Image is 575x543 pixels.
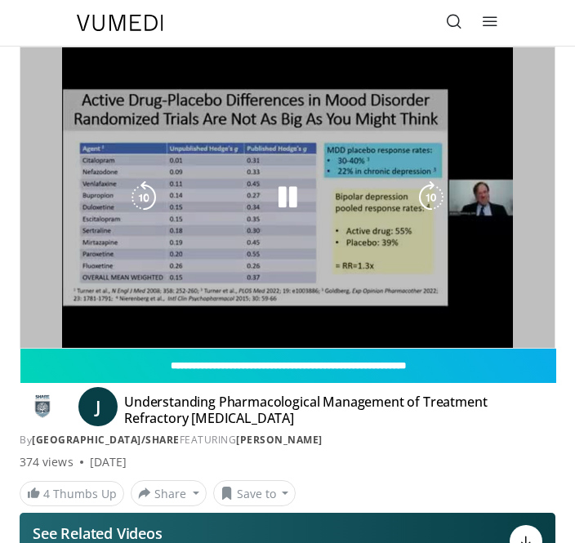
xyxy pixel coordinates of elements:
[90,454,127,470] div: [DATE]
[213,480,296,506] button: Save to
[20,47,555,348] video-js: Video Player
[32,433,180,447] a: [GEOGRAPHIC_DATA]/SHARE
[43,486,50,501] span: 4
[124,394,503,426] h4: Understanding Pharmacological Management of Treatment Refractory [MEDICAL_DATA]
[20,454,74,470] span: 374 views
[131,480,207,506] button: Share
[78,387,118,426] a: J
[33,525,234,541] p: See Related Videos
[20,481,124,506] a: 4 Thumbs Up
[236,433,323,447] a: [PERSON_NAME]
[20,394,65,420] img: Silver Hill Hospital/SHARE
[77,15,163,31] img: VuMedi Logo
[20,433,555,447] div: By FEATURING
